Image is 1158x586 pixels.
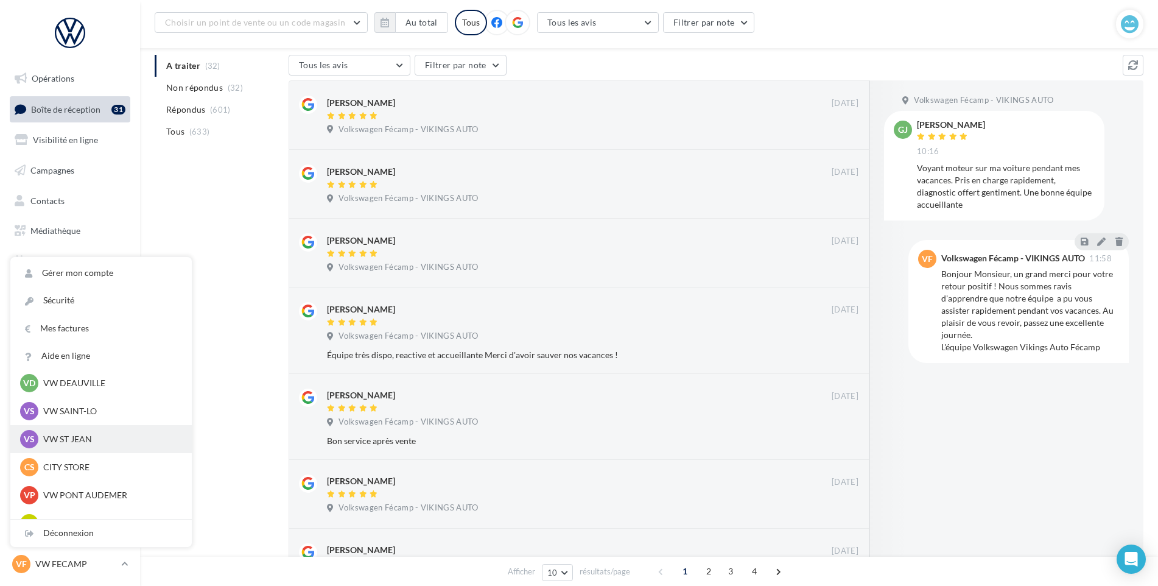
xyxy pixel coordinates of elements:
span: (32) [228,83,243,93]
a: Sécurité [10,287,192,314]
button: Filtrer par note [415,55,507,76]
span: 1 [675,562,695,581]
span: Médiathèque [30,225,80,236]
span: Tous les avis [299,60,348,70]
span: CS [24,461,35,473]
span: VD [23,377,35,389]
span: Tous [166,125,184,138]
span: 4 [745,562,764,581]
span: 2 [699,562,718,581]
p: VW LISIEUX [43,517,177,529]
span: Volkswagen Fécamp - VIKINGS AUTO [339,331,478,342]
div: Voyant moteur sur ma voiture pendant mes vacances. Pris en charge rapidement, diagnostic offert g... [917,162,1095,211]
p: CITY STORE [43,461,177,473]
span: 3 [721,562,740,581]
span: [DATE] [832,305,858,316]
span: [DATE] [832,167,858,178]
a: Mes factures [10,315,192,342]
a: Boîte de réception31 [7,96,133,122]
a: Visibilité en ligne [7,127,133,153]
div: 31 [111,105,125,115]
span: 10 [547,568,558,577]
div: [PERSON_NAME] [327,389,395,401]
a: Opérations [7,66,133,91]
button: Filtrer par note [663,12,755,33]
button: Au total [395,12,448,33]
a: Calendrier [7,249,133,274]
a: Campagnes [7,158,133,183]
button: Tous les avis [537,12,659,33]
button: Au total [374,12,448,33]
span: [DATE] [832,391,858,402]
span: Contacts [30,195,65,205]
span: Volkswagen Fécamp - VIKINGS AUTO [914,95,1053,106]
span: Tous les avis [547,17,597,27]
button: Tous les avis [289,55,410,76]
span: Volkswagen Fécamp - VIKINGS AUTO [339,503,478,514]
div: Volkswagen Fécamp - VIKINGS AUTO [941,254,1085,263]
span: [DATE] [832,236,858,247]
div: Open Intercom Messenger [1117,545,1146,574]
span: VP [24,489,35,501]
div: Équipe très dispo, reactive et accueillante Merci d'avoir sauver nos vacances ! [327,349,779,361]
div: [PERSON_NAME] [327,97,395,109]
div: [PERSON_NAME] [327,475,395,487]
span: VF [922,253,933,265]
span: Non répondus [166,82,223,94]
span: VS [24,405,35,417]
span: 11:58 [1089,255,1112,263]
span: [DATE] [832,98,858,109]
div: [PERSON_NAME] [327,235,395,247]
span: Boîte de réception [31,104,100,114]
span: [DATE] [832,546,858,557]
a: VF VW FECAMP [10,552,130,576]
span: Volkswagen Fécamp - VIKINGS AUTO [339,193,478,204]
div: Déconnexion [10,520,192,547]
div: Bon service après vente [327,435,779,447]
span: 10:16 [917,146,939,157]
span: Volkswagen Fécamp - VIKINGS AUTO [339,417,478,428]
span: Volkswagen Fécamp - VIKINGS AUTO [339,124,478,135]
span: résultats/page [580,566,630,577]
p: VW FECAMP [35,558,116,570]
span: Afficher [508,566,535,577]
span: Visibilité en ligne [33,135,98,145]
a: Gérer mon compte [10,259,192,287]
span: Choisir un point de vente ou un code magasin [165,17,345,27]
a: Aide en ligne [10,342,192,370]
button: Choisir un point de vente ou un code magasin [155,12,368,33]
span: [DATE] [832,477,858,488]
span: (633) [189,127,210,136]
span: GJ [898,124,908,136]
span: Volkswagen Fécamp - VIKINGS AUTO [339,262,478,273]
span: Calendrier [30,256,71,266]
div: [PERSON_NAME] [327,166,395,178]
button: 10 [542,564,573,581]
p: VW SAINT-LO [43,405,177,417]
a: PLV et print personnalisable [7,279,133,315]
span: (601) [210,105,231,115]
span: Opérations [32,73,74,83]
a: Contacts [7,188,133,214]
a: Médiathèque [7,218,133,244]
span: VL [24,517,35,529]
div: [PERSON_NAME] [327,303,395,316]
p: VW ST JEAN [43,433,177,445]
p: VW PONT AUDEMER [43,489,177,501]
span: Campagnes [30,165,74,175]
div: [PERSON_NAME] [917,121,985,129]
div: [PERSON_NAME] [327,544,395,556]
span: VS [24,433,35,445]
a: Campagnes DataOnDemand [7,319,133,355]
span: Répondus [166,104,206,116]
div: Tous [455,10,487,35]
div: Bonjour Monsieur, un grand merci pour votre retour positif ! Nous sommes ravis d'apprendre que no... [941,268,1119,353]
p: VW DEAUVILLE [43,377,177,389]
span: VF [16,558,27,570]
